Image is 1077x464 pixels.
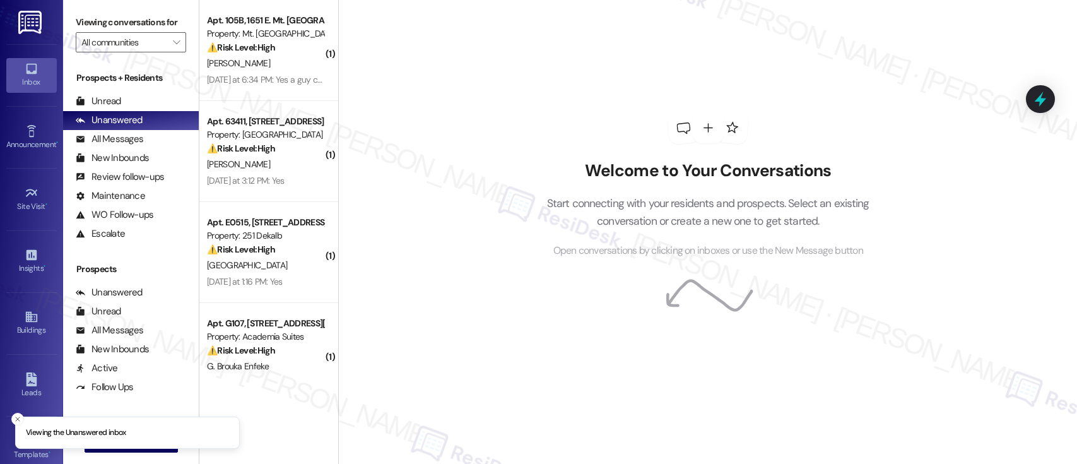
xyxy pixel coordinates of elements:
[76,189,145,203] div: Maintenance
[6,244,57,278] a: Insights •
[76,152,149,165] div: New Inbounds
[6,182,57,217] a: Site Visit •
[26,427,126,439] p: Viewing the Unanswered inbox
[76,286,143,299] div: Unanswered
[207,259,287,271] span: [GEOGRAPHIC_DATA]
[76,227,125,241] div: Escalate
[207,330,324,343] div: Property: Academia Suites
[6,58,57,92] a: Inbox
[207,74,535,85] div: [DATE] at 6:34 PM: Yes a guy came but he didn't have any equipment all he had was traps
[207,229,324,242] div: Property: 251 Dekalb
[76,114,143,127] div: Unanswered
[45,200,47,209] span: •
[207,27,324,40] div: Property: Mt. [GEOGRAPHIC_DATA]
[11,413,24,425] button: Close toast
[207,57,270,69] span: [PERSON_NAME]
[63,263,199,276] div: Prospects
[207,14,324,27] div: Apt. 105B, 1651 E. Mt. [GEOGRAPHIC_DATA]
[527,194,888,230] p: Start connecting with your residents and prospects. Select an existing conversation or create a n...
[207,158,270,170] span: [PERSON_NAME]
[207,128,324,141] div: Property: [GEOGRAPHIC_DATA]
[44,262,45,271] span: •
[207,143,275,154] strong: ⚠️ Risk Level: High
[76,343,149,356] div: New Inbounds
[76,381,134,394] div: Follow Ups
[76,305,121,318] div: Unread
[6,306,57,340] a: Buildings
[76,324,143,337] div: All Messages
[207,317,324,330] div: Apt. G107, [STREET_ADDRESS][PERSON_NAME]
[18,11,44,34] img: ResiDesk Logo
[207,175,285,186] div: [DATE] at 3:12 PM: Yes
[76,13,186,32] label: Viewing conversations for
[207,345,275,356] strong: ⚠️ Risk Level: High
[207,244,275,255] strong: ⚠️ Risk Level: High
[6,369,57,403] a: Leads
[207,42,275,53] strong: ⚠️ Risk Level: High
[63,71,199,85] div: Prospects + Residents
[207,216,324,229] div: Apt. E0515, [STREET_ADDRESS]
[207,360,269,372] span: G. Brouka Enfeke
[76,170,164,184] div: Review follow-ups
[81,32,166,52] input: All communities
[76,133,143,146] div: All Messages
[76,95,121,108] div: Unread
[207,276,283,287] div: [DATE] at 1:16 PM: Yes
[553,243,863,259] span: Open conversations by clicking on inboxes or use the New Message button
[49,448,50,457] span: •
[56,138,58,147] span: •
[173,37,180,47] i: 
[207,115,324,128] div: Apt. 63411, [STREET_ADDRESS]
[76,208,153,222] div: WO Follow-ups
[76,362,118,375] div: Active
[527,161,888,181] h2: Welcome to Your Conversations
